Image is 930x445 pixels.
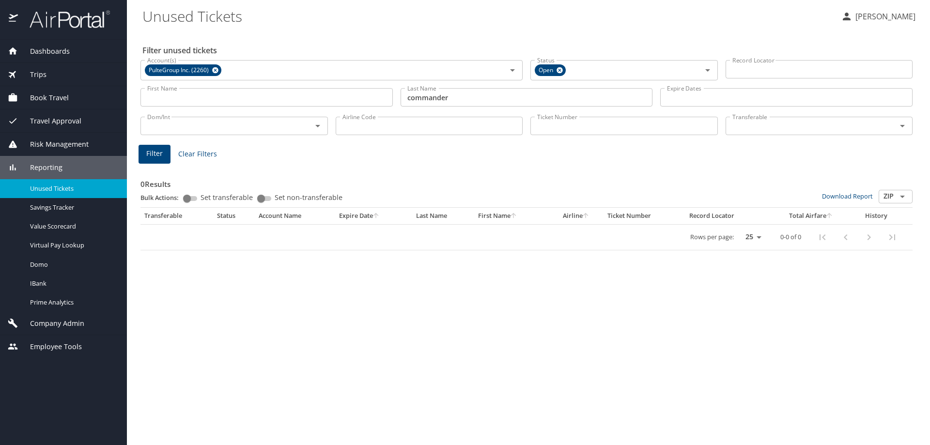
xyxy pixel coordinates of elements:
[142,43,914,58] h2: Filter unused tickets
[30,184,115,193] span: Unused Tickets
[142,1,833,31] h1: Unused Tickets
[852,11,915,22] p: [PERSON_NAME]
[139,145,170,164] button: Filter
[535,65,559,76] span: Open
[822,192,873,200] a: Download Report
[837,8,919,25] button: [PERSON_NAME]
[255,208,335,224] th: Account Name
[701,63,714,77] button: Open
[852,208,900,224] th: History
[30,203,115,212] span: Savings Tracker
[896,119,909,133] button: Open
[311,119,325,133] button: Open
[826,213,833,219] button: sort
[146,148,163,160] span: Filter
[506,63,519,77] button: Open
[511,213,517,219] button: sort
[30,279,115,288] span: IBank
[18,116,81,126] span: Travel Approval
[896,190,909,203] button: Open
[770,208,852,224] th: Total Airfare
[780,234,801,240] p: 0-0 of 0
[30,241,115,250] span: Virtual Pay Lookup
[18,46,70,57] span: Dashboards
[144,212,209,220] div: Transferable
[30,260,115,269] span: Domo
[140,208,913,250] table: custom pagination table
[145,64,221,76] div: PulteGroup Inc. (2260)
[583,213,589,219] button: sort
[178,148,217,160] span: Clear Filters
[685,208,770,224] th: Record Locator
[201,194,253,201] span: Set transferable
[373,213,380,219] button: sort
[30,222,115,231] span: Value Scorecard
[275,194,342,201] span: Set non-transferable
[604,208,685,224] th: Ticket Number
[145,65,215,76] span: PulteGroup Inc. (2260)
[18,92,69,103] span: Book Travel
[738,230,765,245] select: rows per page
[690,234,734,240] p: Rows per page:
[140,173,913,190] h3: 0 Results
[18,318,84,329] span: Company Admin
[18,139,89,150] span: Risk Management
[18,341,82,352] span: Employee Tools
[174,145,221,163] button: Clear Filters
[18,162,62,173] span: Reporting
[335,208,412,224] th: Expire Date
[474,208,549,224] th: First Name
[18,69,46,80] span: Trips
[412,208,474,224] th: Last Name
[535,64,566,76] div: Open
[549,208,604,224] th: Airline
[213,208,255,224] th: Status
[30,298,115,307] span: Prime Analytics
[9,10,19,29] img: icon-airportal.png
[19,10,110,29] img: airportal-logo.png
[140,193,186,202] p: Bulk Actions:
